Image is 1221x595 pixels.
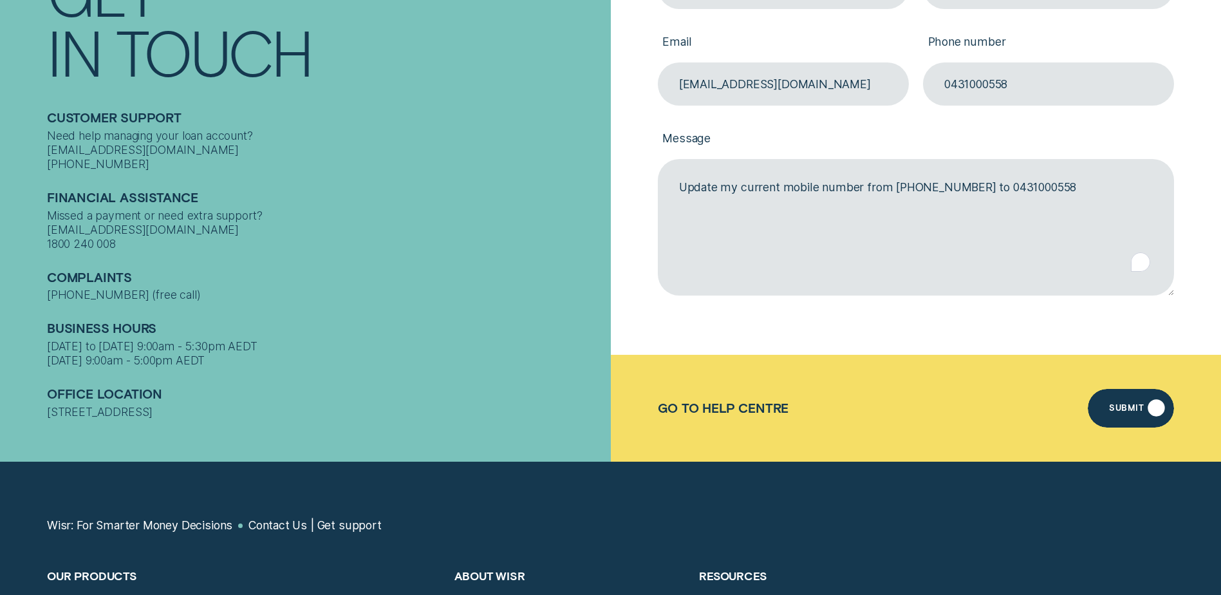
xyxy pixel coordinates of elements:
[658,159,1174,296] textarea: To enrich screen reader interactions, please activate Accessibility in Grammarly extension settings
[47,339,603,368] div: [DATE] to [DATE] 9:00am - 5:30pm AEDT [DATE] 9:00am - 5:00pm AEDT
[658,23,909,62] label: Email
[47,404,603,419] div: [STREET_ADDRESS]
[923,23,1174,62] label: Phone number
[658,401,789,415] a: Go to Help Centre
[47,321,603,339] h2: Business Hours
[1088,389,1174,428] button: Submit
[47,110,603,129] h2: Customer support
[248,518,382,533] a: Contact Us | Get support
[47,518,232,533] a: Wisr: For Smarter Money Decisions
[116,22,312,82] div: Touch
[47,386,603,405] h2: Office Location
[47,129,603,171] div: Need help managing your loan account? [EMAIL_ADDRESS][DOMAIN_NAME] [PHONE_NUMBER]
[47,208,603,250] div: Missed a payment or need extra support? [EMAIL_ADDRESS][DOMAIN_NAME] 1800 240 008
[47,288,603,302] div: [PHONE_NUMBER] (free call)
[658,120,1174,159] label: Message
[47,22,101,82] div: In
[47,269,603,288] h2: Complaints
[47,190,603,209] h2: Financial assistance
